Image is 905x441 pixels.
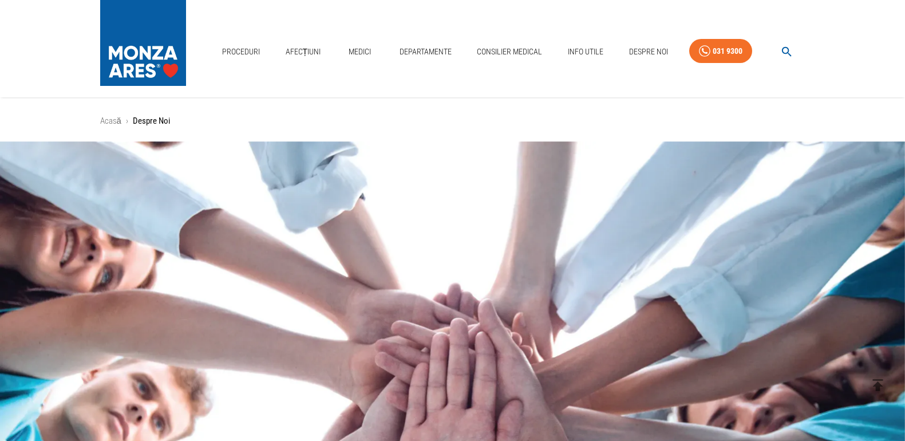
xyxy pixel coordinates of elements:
a: Info Utile [563,40,608,64]
a: 031 9300 [689,39,752,64]
a: Proceduri [218,40,264,64]
a: Despre Noi [625,40,673,64]
a: Afecțiuni [281,40,326,64]
li: › [126,115,128,128]
a: Departamente [395,40,456,64]
a: Acasă [100,116,121,126]
a: Medici [342,40,378,64]
button: delete [862,369,894,401]
div: 031 9300 [713,44,742,58]
a: Consilier Medical [472,40,547,64]
p: Despre Noi [133,115,170,128]
nav: breadcrumb [100,115,805,128]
